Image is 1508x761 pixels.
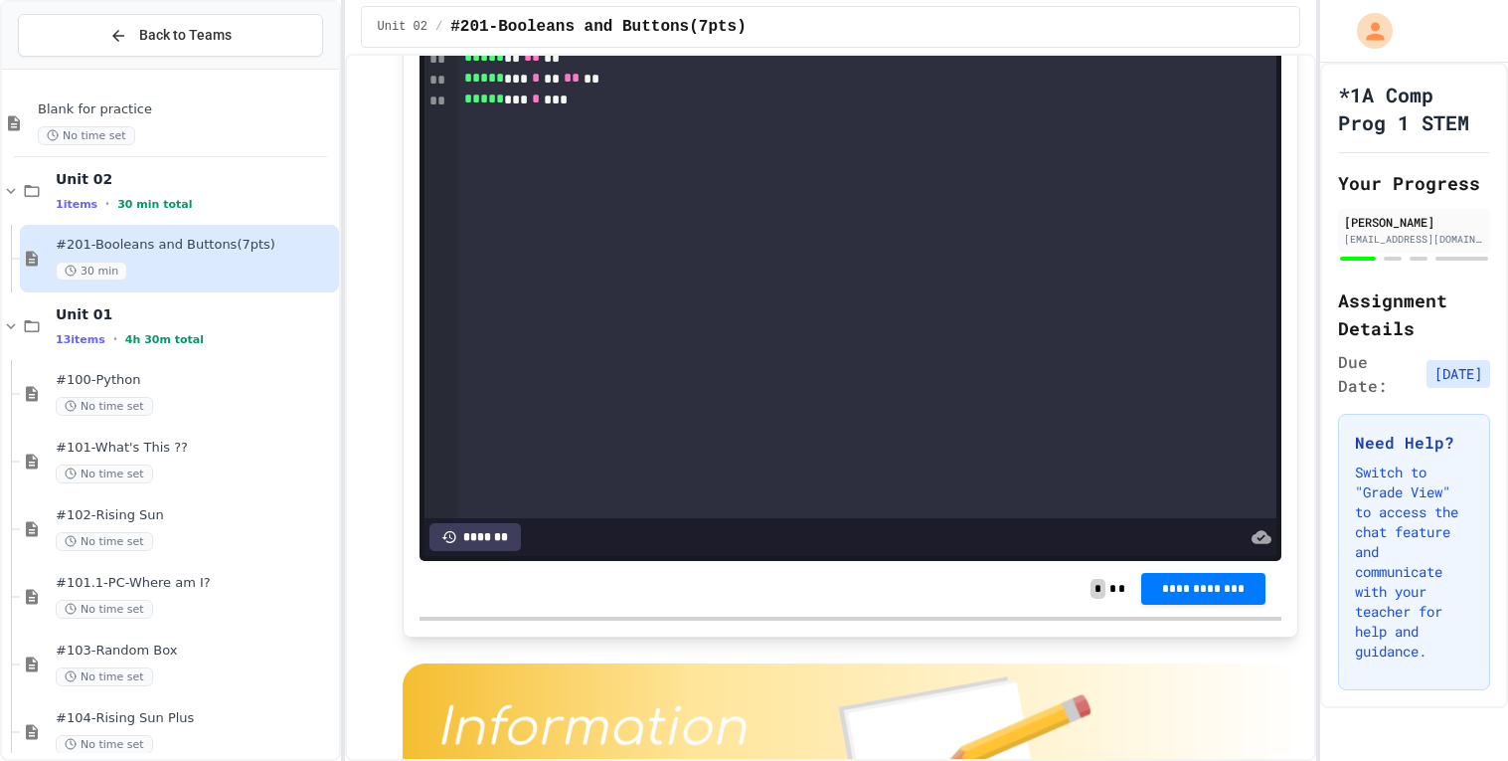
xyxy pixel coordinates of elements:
span: 1 items [56,198,97,211]
span: Due Date: [1338,350,1419,398]
span: 4h 30m total [125,333,204,346]
h2: Your Progress [1338,169,1490,197]
span: #101-What's This ?? [56,440,335,457]
h3: Need Help? [1355,431,1473,455]
span: #102-Rising Sun [56,507,335,524]
div: My Account [1336,8,1398,54]
button: Back to Teams [18,14,323,57]
div: [PERSON_NAME] [1344,213,1484,231]
span: Unit 02 [378,19,427,35]
span: #201-Booleans and Buttons(7pts) [450,15,747,39]
h2: Assignment Details [1338,286,1490,342]
span: Back to Teams [139,25,232,46]
span: #103-Random Box [56,643,335,660]
span: / [435,19,442,35]
span: 13 items [56,333,105,346]
span: No time set [38,126,135,145]
span: No time set [56,465,153,483]
span: Unit 01 [56,305,335,323]
span: Unit 02 [56,170,335,188]
span: 30 min [56,262,127,281]
span: #101.1-PC-Where am I? [56,575,335,592]
h1: *1A Comp Prog 1 STEM [1338,81,1490,136]
span: No time set [56,600,153,619]
p: Switch to "Grade View" to access the chat feature and communicate with your teacher for help and ... [1355,463,1473,662]
span: No time set [56,397,153,416]
span: Blank for practice [38,101,335,118]
span: No time set [56,735,153,754]
span: #104-Rising Sun Plus [56,710,335,727]
span: [DATE] [1426,360,1490,388]
span: #201-Booleans and Buttons(7pts) [56,237,335,254]
span: #100-Python [56,372,335,389]
span: • [113,331,117,347]
span: No time set [56,532,153,551]
span: No time set [56,667,153,686]
span: 30 min total [117,198,192,211]
span: • [105,196,109,212]
div: [EMAIL_ADDRESS][DOMAIN_NAME] [1344,232,1484,247]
